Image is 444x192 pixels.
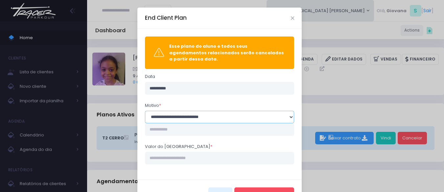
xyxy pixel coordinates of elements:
[145,143,212,150] label: Valor do [GEOGRAPHIC_DATA]
[145,102,161,109] label: Motivo
[291,16,294,20] button: Close
[145,73,155,80] label: Data
[169,43,285,62] div: Esse plano do aluno e todos seus agendamentos relacionados serão cancelados a partir dessa data.
[145,14,187,22] h5: End Client Plan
